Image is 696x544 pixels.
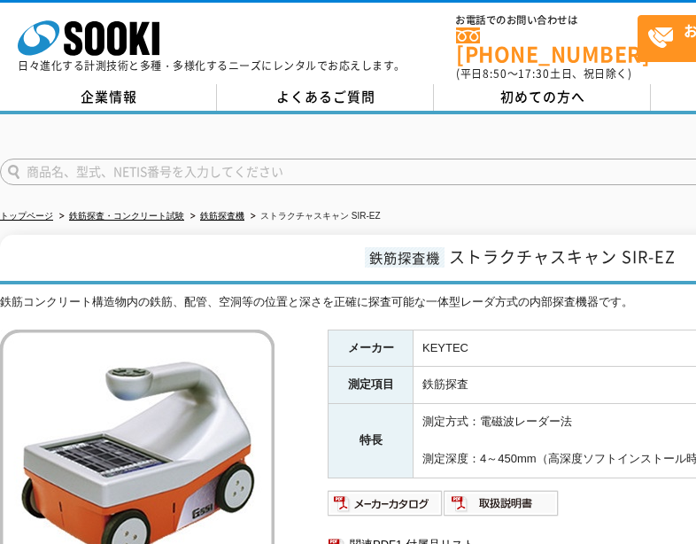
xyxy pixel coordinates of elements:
[329,404,414,478] th: 特長
[18,60,406,71] p: 日々進化する計測技術と多種・多様化するニーズにレンタルでお応えします。
[217,84,434,111] a: よくあるご質問
[434,84,651,111] a: 初めての方へ
[500,87,585,106] span: 初めての方へ
[483,66,507,82] span: 8:50
[365,247,445,268] span: 鉄筋探査機
[328,501,444,514] a: メーカーカタログ
[518,66,550,82] span: 17:30
[449,245,676,268] span: ストラクチャスキャン SIR-EZ
[329,330,414,367] th: メーカー
[200,211,244,221] a: 鉄筋探査機
[247,207,381,226] li: ストラクチャスキャン SIR-EZ
[444,489,560,517] img: 取扱説明書
[329,367,414,404] th: 測定項目
[456,27,638,64] a: [PHONE_NUMBER]
[328,489,444,517] img: メーカーカタログ
[456,15,638,26] span: お電話でのお問い合わせは
[69,211,184,221] a: 鉄筋探査・コンクリート試験
[444,501,560,514] a: 取扱説明書
[456,66,631,82] span: (平日 ～ 土日、祝日除く)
